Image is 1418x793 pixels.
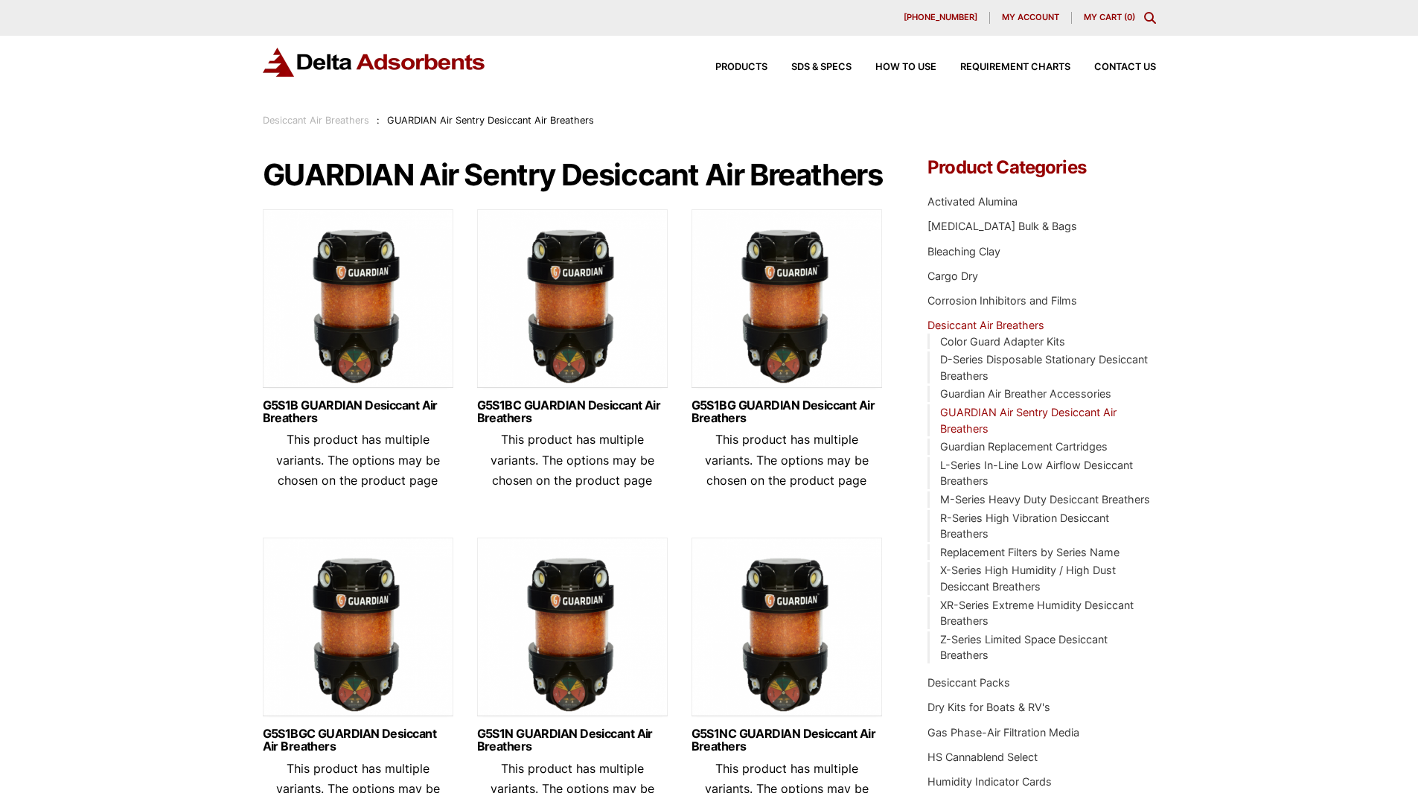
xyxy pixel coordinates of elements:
a: X-Series High Humidity / High Dust Desiccant Breathers [940,564,1116,593]
a: R-Series High Vibration Desiccant Breathers [940,512,1109,541]
span: Requirement Charts [960,63,1070,72]
a: [PHONE_NUMBER] [892,12,990,24]
h1: GUARDIAN Air Sentry Desiccant Air Breathers [263,159,884,191]
a: SDS & SPECS [767,63,852,72]
a: Bleaching Clay [927,245,1000,258]
a: My account [990,12,1072,24]
a: Gas Phase-Air Filtration Media [927,726,1079,739]
a: Requirement Charts [936,63,1070,72]
a: Desiccant Packs [927,676,1010,689]
a: My Cart (0) [1084,12,1135,22]
span: SDS & SPECS [791,63,852,72]
span: This product has multiple variants. The options may be chosen on the product page [705,432,869,487]
a: Cargo Dry [927,270,978,282]
a: G5S1N GUARDIAN Desiccant Air Breathers [477,727,668,753]
a: G5S1BG GUARDIAN Desiccant Air Breathers [692,399,882,424]
a: G5S1B GUARDIAN Desiccant Air Breathers [263,399,453,424]
a: Desiccant Air Breathers [927,319,1044,331]
span: 0 [1127,12,1132,22]
span: : [377,115,380,126]
a: M-Series Heavy Duty Desiccant Breathers [940,493,1150,506]
a: HS Cannablend Select [927,751,1038,763]
span: Products [715,63,767,72]
a: Activated Alumina [927,195,1018,208]
span: How to Use [875,63,936,72]
a: D-Series Disposable Stationary Desiccant Breathers [940,353,1148,382]
a: [MEDICAL_DATA] Bulk & Bags [927,220,1077,232]
a: How to Use [852,63,936,72]
a: G5S1NC GUARDIAN Desiccant Air Breathers [692,727,882,753]
a: XR-Series Extreme Humidity Desiccant Breathers [940,599,1134,628]
a: Products [692,63,767,72]
h4: Product Categories [927,159,1155,176]
a: Color Guard Adapter Kits [940,335,1065,348]
a: Dry Kits for Boats & RV's [927,701,1050,713]
a: Contact Us [1070,63,1156,72]
a: L-Series In-Line Low Airflow Desiccant Breathers [940,459,1133,488]
div: Toggle Modal Content [1144,12,1156,24]
a: Guardian Replacement Cartridges [940,440,1108,453]
span: My account [1002,13,1059,22]
a: Corrosion Inhibitors and Films [927,294,1077,307]
a: Desiccant Air Breathers [263,115,369,126]
a: Z-Series Limited Space Desiccant Breathers [940,633,1108,662]
a: G5S1BGC GUARDIAN Desiccant Air Breathers [263,727,453,753]
span: [PHONE_NUMBER] [904,13,977,22]
span: Contact Us [1094,63,1156,72]
span: GUARDIAN Air Sentry Desiccant Air Breathers [387,115,594,126]
a: Guardian Air Breather Accessories [940,387,1111,400]
a: G5S1BC GUARDIAN Desiccant Air Breathers [477,399,668,424]
a: Replacement Filters by Series Name [940,546,1120,558]
img: Delta Adsorbents [263,48,486,77]
span: This product has multiple variants. The options may be chosen on the product page [276,432,440,487]
a: GUARDIAN Air Sentry Desiccant Air Breathers [940,406,1117,435]
span: This product has multiple variants. The options may be chosen on the product page [491,432,654,487]
a: Humidity Indicator Cards [927,775,1052,788]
